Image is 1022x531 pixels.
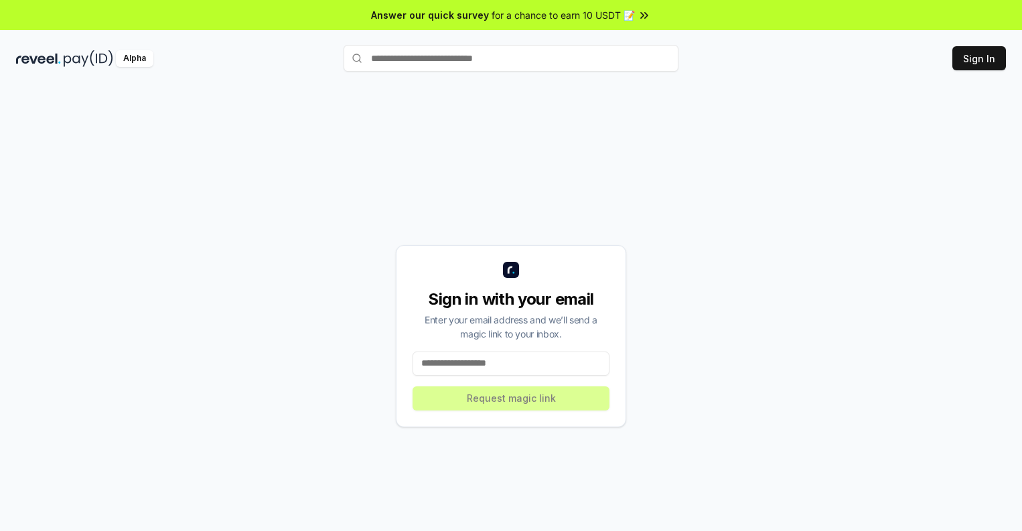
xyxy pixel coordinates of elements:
[952,46,1006,70] button: Sign In
[64,50,113,67] img: pay_id
[116,50,153,67] div: Alpha
[371,8,489,22] span: Answer our quick survey
[492,8,635,22] span: for a chance to earn 10 USDT 📝
[503,262,519,278] img: logo_small
[16,50,61,67] img: reveel_dark
[413,313,609,341] div: Enter your email address and we’ll send a magic link to your inbox.
[413,289,609,310] div: Sign in with your email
